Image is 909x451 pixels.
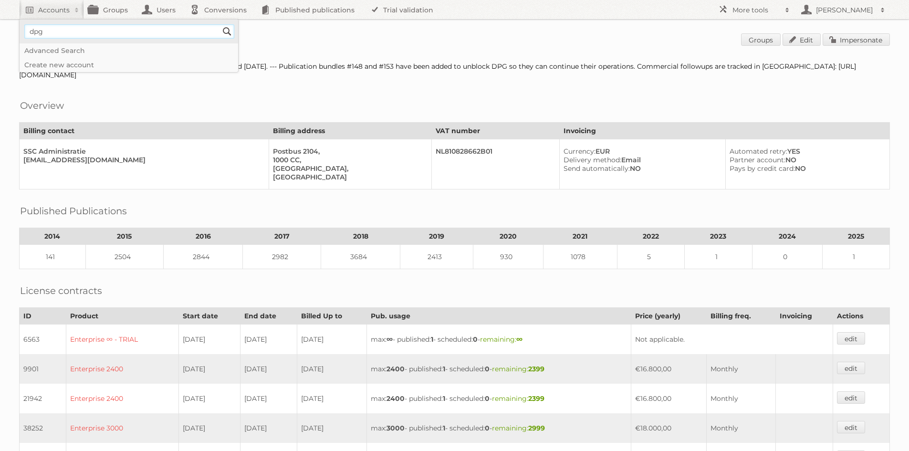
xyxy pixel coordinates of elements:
td: [DATE] [240,325,297,355]
th: 2019 [400,228,473,245]
h1: Account 3562: DPG Media B.V. [19,33,890,48]
span: Partner account: [730,156,785,164]
strong: 3000 [387,424,405,432]
td: [DATE] [179,325,240,355]
h2: [PERSON_NAME] [814,5,876,15]
th: 2022 [617,228,684,245]
td: max: - published: - scheduled: - [366,413,631,443]
input: Search [220,24,234,39]
th: 2023 [685,228,752,245]
td: 38252 [20,413,66,443]
td: €16.800,00 [631,384,707,413]
td: max: - published: - scheduled: - [366,384,631,413]
td: 0 [752,245,822,269]
strong: 2999 [528,424,545,432]
th: Billing address [269,123,432,139]
th: Pub. usage [366,308,631,325]
div: [EMAIL_ADDRESS][DOMAIN_NAME] [23,156,261,164]
td: [DATE] [240,354,297,384]
strong: 1 [443,424,445,432]
td: Enterprise ∞ - TRIAL [66,325,178,355]
span: remaining: [492,394,544,403]
a: Groups [741,33,781,46]
span: remaining: [480,335,522,344]
td: Monthly [707,354,775,384]
th: ID [20,308,66,325]
strong: 1 [443,394,445,403]
span: remaining: [492,424,545,432]
a: edit [837,362,865,374]
td: [DATE] [240,384,297,413]
div: Postbus 2104, [273,147,424,156]
td: [DATE] [297,325,367,355]
div: This is a 6-months contract (87185) which renews every [DATE] and [DATE]. --- Publication bundles... [19,62,890,79]
td: Enterprise 3000 [66,413,178,443]
td: 141 [20,245,86,269]
td: Enterprise 2400 [66,354,178,384]
td: 3684 [321,245,400,269]
strong: 1 [431,335,433,344]
strong: 2400 [387,365,405,373]
th: 2018 [321,228,400,245]
h2: Published Publications [20,204,127,218]
td: [DATE] [297,354,367,384]
span: Automated retry: [730,147,787,156]
th: 2014 [20,228,86,245]
td: Monthly [707,384,775,413]
th: VAT number [431,123,559,139]
a: Impersonate [823,33,890,46]
a: edit [837,332,865,345]
td: 2844 [164,245,243,269]
a: edit [837,421,865,433]
h2: License contracts [20,283,102,298]
th: 2016 [164,228,243,245]
span: Pays by credit card: [730,164,795,173]
th: 2025 [822,228,889,245]
th: Invoicing [559,123,889,139]
div: YES [730,147,882,156]
strong: 0 [485,424,490,432]
span: remaining: [492,365,544,373]
td: 2413 [400,245,473,269]
span: Delivery method: [564,156,621,164]
th: 2020 [473,228,543,245]
td: [DATE] [240,413,297,443]
td: NL810828662B01 [431,139,559,189]
td: Not applicable. [631,325,833,355]
strong: 0 [485,394,490,403]
td: 2504 [85,245,164,269]
div: NO [730,156,882,164]
td: 1078 [543,245,617,269]
th: Product [66,308,178,325]
td: [DATE] [179,413,240,443]
td: [DATE] [179,354,240,384]
th: Billed Up to [297,308,367,325]
strong: 2399 [528,365,544,373]
td: [DATE] [297,413,367,443]
strong: 1 [443,365,445,373]
td: €16.800,00 [631,354,707,384]
td: max: - published: - scheduled: - [366,325,631,355]
td: 1 [685,245,752,269]
a: Advanced Search [20,43,238,58]
span: Send automatically: [564,164,630,173]
a: edit [837,391,865,404]
div: 1000 CC, [273,156,424,164]
td: 1 [822,245,889,269]
th: 2021 [543,228,617,245]
td: max: - published: - scheduled: - [366,354,631,384]
h2: More tools [732,5,780,15]
th: Actions [833,308,889,325]
th: End date [240,308,297,325]
td: 21942 [20,384,66,413]
strong: ∞ [387,335,393,344]
td: 6563 [20,325,66,355]
td: 9901 [20,354,66,384]
td: [DATE] [297,384,367,413]
td: Enterprise 2400 [66,384,178,413]
strong: 2400 [387,394,405,403]
strong: 0 [485,365,490,373]
div: NO [730,164,882,173]
th: Start date [179,308,240,325]
span: Currency: [564,147,596,156]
